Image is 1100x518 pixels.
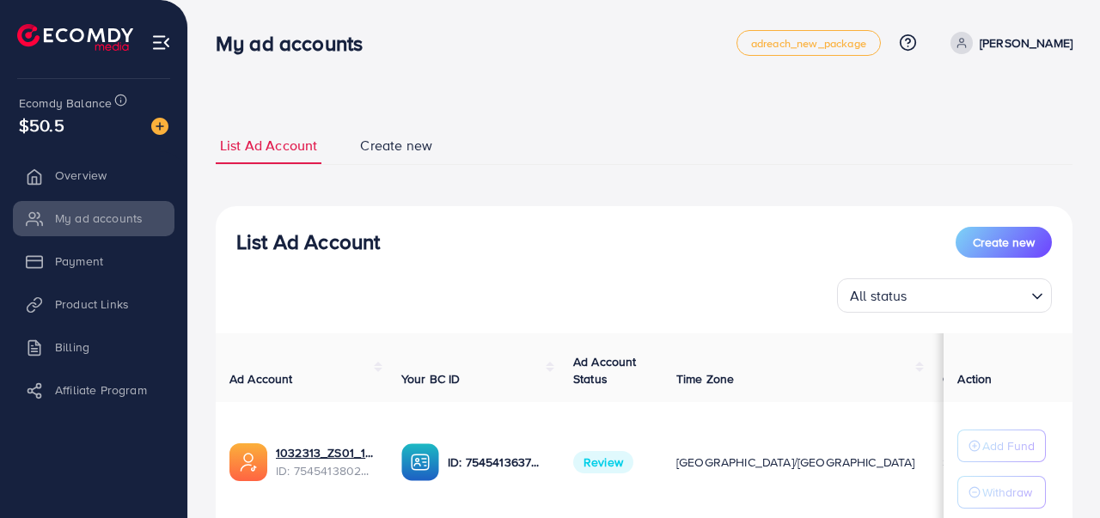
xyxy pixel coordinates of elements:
div: Search for option [837,278,1052,313]
img: logo [17,24,133,51]
span: Ecomdy Balance [19,94,112,112]
span: Action [957,370,992,387]
p: Withdraw [982,482,1032,503]
a: adreach_new_package [736,30,881,56]
span: $50.5 [19,113,64,137]
button: Withdraw [957,476,1046,509]
img: menu [151,33,171,52]
input: Search for option [913,280,1024,308]
span: Ad Account [229,370,293,387]
span: List Ad Account [220,136,317,155]
span: ID: 7545413802670456849 [276,462,374,479]
span: Create new [973,234,1035,251]
span: Create new [360,136,432,155]
p: ID: 7545413637955911696 [448,452,546,472]
img: image [151,118,168,135]
a: 1032313_ZS01_1756803577036 [276,444,374,461]
div: <span class='underline'>1032313_ZS01_1756803577036</span></br>7545413802670456849 [276,444,374,479]
span: Ad Account Status [573,353,637,387]
h3: List Ad Account [236,229,380,254]
img: ic-ba-acc.ded83a64.svg [401,443,439,481]
button: Create new [956,227,1052,258]
button: Add Fund [957,430,1046,462]
span: adreach_new_package [751,38,866,49]
span: All status [846,283,911,308]
span: Review [573,451,633,473]
span: Time Zone [676,370,734,387]
p: Add Fund [982,436,1035,456]
p: [PERSON_NAME] [980,33,1072,53]
h3: My ad accounts [216,31,376,56]
span: [GEOGRAPHIC_DATA]/[GEOGRAPHIC_DATA] [676,454,915,471]
img: ic-ads-acc.e4c84228.svg [229,443,267,481]
a: [PERSON_NAME] [944,32,1072,54]
span: Your BC ID [401,370,461,387]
